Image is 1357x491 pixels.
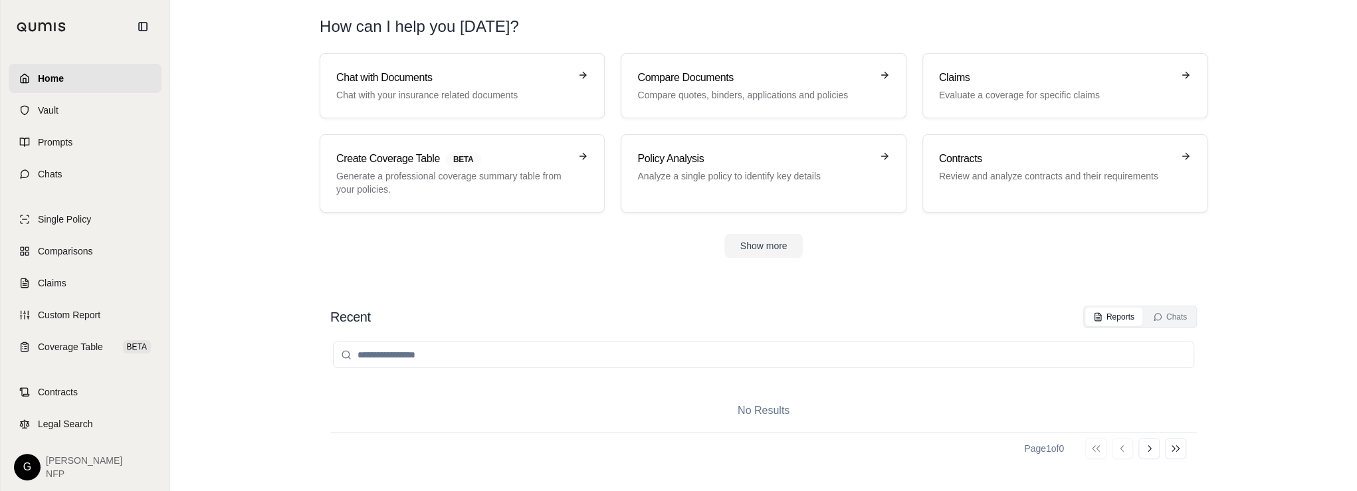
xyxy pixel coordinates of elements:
h2: Recent [330,308,370,326]
span: Custom Report [38,308,100,322]
a: ContractsReview and analyze contracts and their requirements [922,134,1207,213]
a: Claims [9,268,161,298]
a: Vault [9,96,161,125]
div: No Results [330,381,1197,440]
p: Analyze a single policy to identify key details [637,169,871,183]
div: Reports [1093,312,1134,322]
span: Home [38,72,64,85]
span: BETA [123,340,151,353]
span: Legal Search [38,417,93,431]
a: Legal Search [9,409,161,439]
span: Claims [38,276,66,290]
a: Comparisons [9,237,161,266]
a: Policy AnalysisAnalyze a single policy to identify key details [621,134,906,213]
span: Prompts [38,136,72,149]
a: Single Policy [9,205,161,234]
span: BETA [445,152,481,167]
div: Page 1 of 0 [1024,442,1064,455]
span: Coverage Table [38,340,103,353]
button: Show more [724,234,803,258]
span: [PERSON_NAME] [46,454,122,467]
h3: Chat with Documents [336,70,570,86]
a: Create Coverage TableBETAGenerate a professional coverage summary table from your policies. [320,134,605,213]
a: Home [9,64,161,93]
h3: Policy Analysis [637,151,871,167]
img: Qumis Logo [17,22,66,32]
span: Comparisons [38,245,92,258]
span: Chats [38,167,62,181]
h3: Claims [939,70,1172,86]
h3: Create Coverage Table [336,151,570,167]
span: NFP [46,467,122,480]
a: Contracts [9,377,161,407]
p: Chat with your insurance related documents [336,88,570,102]
a: Coverage TableBETA [9,332,161,361]
p: Generate a professional coverage summary table from your policies. [336,169,570,196]
h3: Contracts [939,151,1172,167]
span: Contracts [38,385,78,399]
a: Chat with DocumentsChat with your insurance related documents [320,53,605,118]
div: Chats [1153,312,1187,322]
p: Review and analyze contracts and their requirements [939,169,1172,183]
a: ClaimsEvaluate a coverage for specific claims [922,53,1207,118]
p: Compare quotes, binders, applications and policies [637,88,871,102]
button: Reports [1085,308,1142,326]
p: Evaluate a coverage for specific claims [939,88,1172,102]
h3: Compare Documents [637,70,871,86]
h1: How can I help you [DATE]? [320,16,1207,37]
button: Collapse sidebar [132,16,154,37]
a: Prompts [9,128,161,157]
a: Custom Report [9,300,161,330]
div: G [14,454,41,480]
span: Single Policy [38,213,91,226]
a: Compare DocumentsCompare quotes, binders, applications and policies [621,53,906,118]
span: Vault [38,104,58,117]
button: Chats [1145,308,1195,326]
a: Chats [9,159,161,189]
